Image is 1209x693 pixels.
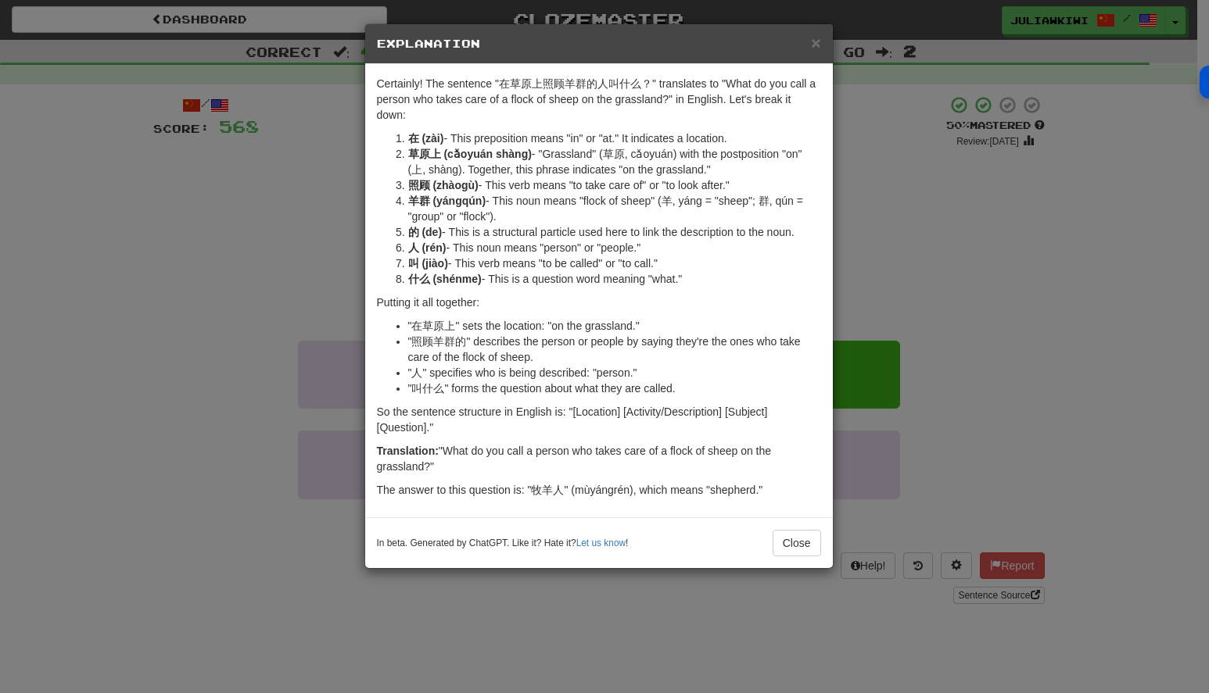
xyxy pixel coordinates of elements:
[408,334,821,365] li: "照顾羊群的" describes the person or people by saying they're the ones who take care of the flock of s...
[811,34,820,52] span: ×
[377,537,629,550] small: In beta. Generated by ChatGPT. Like it? Hate it? !
[408,146,821,177] li: - "Grassland" (草原, cǎoyuán) with the postposition "on" (上, shàng). Together, this phrase indicate...
[377,36,821,52] h5: Explanation
[408,318,821,334] li: "在草原上" sets the location: "on the grassland."
[576,538,626,548] a: Let us know
[408,365,821,380] li: "人" specifies who is being described: "person."
[408,132,444,145] strong: 在 (zài)
[377,404,821,435] p: So the sentence structure in English is: "[Location] [Activity/Description] [Subject] [Question]."
[408,195,486,207] strong: 羊群 (yángqún)
[377,445,439,457] strong: Translation:
[408,148,532,160] strong: 草原上 (cǎoyuán shàng)
[408,224,821,240] li: - This is a structural particle used here to link the description to the noun.
[408,271,821,287] li: - This is a question word meaning "what."
[408,240,821,255] li: - This noun means "person" or "people."
[408,130,821,146] li: - This preposition means "in" or "at." It indicates a location.
[408,226,443,238] strong: 的 (de)
[773,530,821,556] button: Close
[408,257,448,270] strong: 叫 (jiào)
[408,179,479,191] strong: 照顾 (zhàogù)
[408,255,821,271] li: - This verb means "to be called" or "to call."
[377,295,821,310] p: Putting it all together:
[408,177,821,193] li: - This verb means "to take care of" or "to look after."
[811,34,820,51] button: Close
[408,380,821,396] li: "叫什么" forms the question about what they are called.
[408,273,482,285] strong: 什么 (shénme)
[377,76,821,123] p: Certainly! The sentence "在草原上照顾羊群的人叫什么？" translates to "What do you call a person who takes care ...
[408,241,447,254] strong: 人 (rén)
[408,193,821,224] li: - This noun means "flock of sheep" (羊, yáng = "sheep"; 群, qún = "group" or "flock").
[377,443,821,474] p: "What do you call a person who takes care of a flock of sheep on the grassland?"
[377,482,821,498] p: The answer to this question is: "牧羊人" (mùyángrén), which means "shepherd."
